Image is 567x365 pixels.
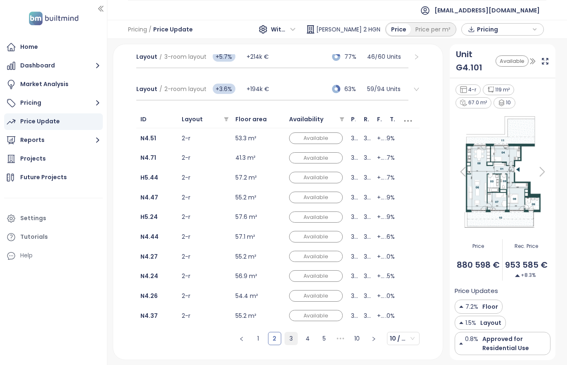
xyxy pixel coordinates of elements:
[20,154,46,164] div: Projects
[318,332,331,345] li: 5
[371,336,376,341] span: right
[347,306,360,326] td: 375k €
[4,76,103,93] a: Market Analysis
[351,332,363,345] a: 10
[178,286,231,306] td: 2-r
[178,168,231,187] td: 2-r
[347,168,360,187] td: 369k €
[378,291,395,300] span: +3.0%
[20,42,38,52] div: Home
[213,51,235,62] span: +5.7%
[4,132,103,149] button: Reports
[235,332,248,345] button: left
[268,332,281,345] a: 2
[387,332,420,345] div: Page Size
[413,54,420,60] span: right
[231,168,285,187] td: 57.2 m²
[178,247,231,267] td: 2-r
[347,207,360,227] td: 361k €
[247,53,269,61] span: +214k €
[235,332,248,345] li: Previous Page
[334,332,347,345] li: Next 5 Pages
[347,286,360,306] td: 343k €
[496,55,529,67] div: Available
[251,332,265,345] li: 1
[289,231,343,243] div: Available
[26,10,81,27] img: logo
[455,84,481,96] div: 4-r
[455,259,503,271] span: 880 598 €
[378,212,395,221] span: +0.9%
[4,229,103,245] a: Tutorials
[20,79,69,89] div: Market Analysis
[347,266,360,286] td: 340k €
[231,286,285,306] td: 54.4 m²
[373,148,386,168] td: +1.3%
[178,306,231,326] td: 2-r
[178,187,231,207] td: 2-r
[136,110,178,128] th: ID
[367,332,380,345] li: Next Page
[140,312,158,320] b: N4.37
[378,193,395,202] span: +2.9%
[466,23,539,36] div: button
[231,306,285,326] td: 55.2 m²
[411,24,455,35] div: Price per m²
[465,318,476,327] span: 1.5%
[360,207,373,227] td: 364k €
[140,272,158,280] a: N4.24
[360,266,373,286] td: 338k €
[239,336,244,341] span: left
[140,193,158,202] a: N4.47
[222,113,230,125] span: filter
[465,334,478,353] span: 0.8%
[493,97,516,108] div: 10
[20,116,60,127] div: Price Update
[379,271,395,281] span: -0.5%
[480,302,498,311] span: Floor
[316,22,380,37] span: [PERSON_NAME] 2 HGN
[128,22,147,37] span: Pricing
[380,134,395,143] span: +1.9%
[360,227,373,247] td: 348k €
[285,332,297,345] a: 3
[247,85,269,93] span: +194k €
[367,84,408,94] p: 59 / 94 Units
[140,173,158,182] a: H5.44
[20,250,33,261] div: Help
[140,154,156,162] a: N4.71
[289,270,343,282] div: Available
[289,115,323,123] span: Availability
[465,302,478,311] span: 7.2%
[344,84,363,94] span: 63%
[390,115,427,123] span: Tot. Update
[213,84,235,94] span: +3.6%
[182,115,203,123] span: Layout
[231,266,285,286] td: 56.9 m²
[334,332,347,345] span: •••
[178,266,231,286] td: 2-r
[347,227,360,247] td: 350k €
[367,52,408,61] p: 46 / 60 Units
[339,117,344,122] span: filter
[4,169,103,186] a: Future Projects
[4,210,103,227] a: Settings
[178,128,231,148] td: 2-r
[367,332,380,345] button: right
[378,153,395,162] span: +5.7%
[271,23,296,36] span: With VAT
[456,48,491,74] div: Unit G4.101
[140,252,158,261] a: N4.27
[231,128,285,148] td: 53.3 m²
[459,318,463,327] img: Decrease
[360,286,373,306] td: 353k €
[140,115,173,124] span: ID
[503,243,550,250] span: Rec. Price
[4,58,103,74] button: Dashboard
[140,292,158,300] a: N4.26
[159,85,162,93] span: /
[140,213,158,221] b: H5.24
[347,128,360,148] td: 356k €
